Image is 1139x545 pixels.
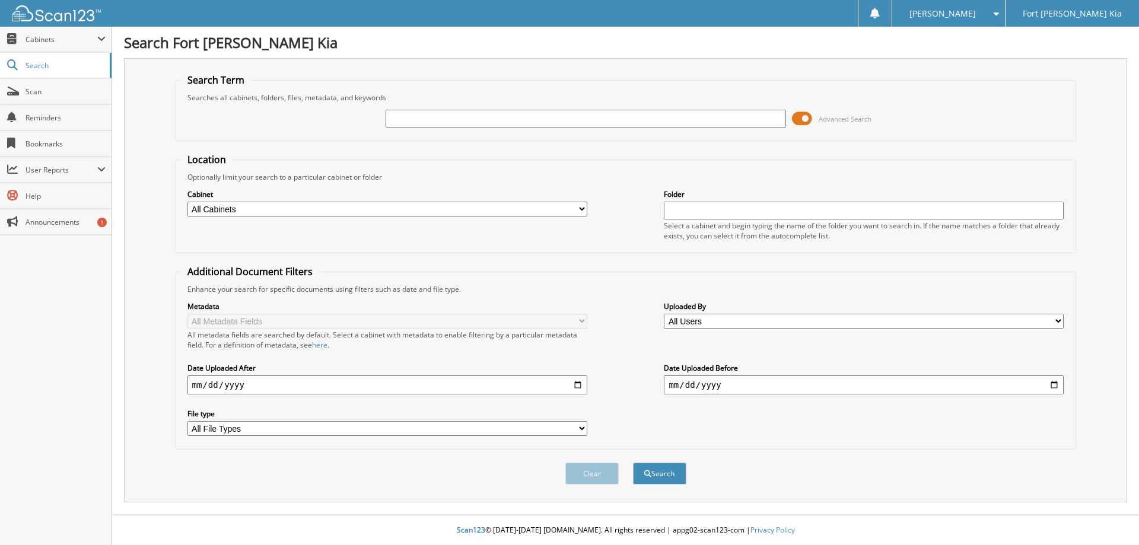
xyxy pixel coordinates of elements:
div: © [DATE]-[DATE] [DOMAIN_NAME]. All rights reserved | appg02-scan123-com | [112,516,1139,545]
input: start [187,375,587,394]
legend: Location [182,153,232,166]
div: Optionally limit your search to a particular cabinet or folder [182,172,1070,182]
span: Bookmarks [26,139,106,149]
span: Search [26,60,104,71]
span: Announcements [26,217,106,227]
button: Clear [565,463,619,485]
span: Fort [PERSON_NAME] Kia [1023,10,1122,17]
h1: Search Fort [PERSON_NAME] Kia [124,33,1127,52]
label: Metadata [187,301,587,311]
span: Cabinets [26,34,97,44]
a: Privacy Policy [750,525,795,535]
div: 1 [97,218,107,227]
img: scan123-logo-white.svg [12,5,101,21]
label: Folder [664,189,1064,199]
a: here [312,340,327,350]
legend: Additional Document Filters [182,265,319,278]
div: Searches all cabinets, folders, files, metadata, and keywords [182,93,1070,103]
span: Scan123 [457,525,485,535]
label: Uploaded By [664,301,1064,311]
span: Help [26,191,106,201]
button: Search [633,463,686,485]
span: User Reports [26,165,97,175]
div: Enhance your search for specific documents using filters such as date and file type. [182,284,1070,294]
label: Date Uploaded Before [664,363,1064,373]
legend: Search Term [182,74,250,87]
label: Date Uploaded After [187,363,587,373]
span: Scan [26,87,106,97]
label: Cabinet [187,189,587,199]
span: Advanced Search [819,114,871,123]
input: end [664,375,1064,394]
label: File type [187,409,587,419]
span: Reminders [26,113,106,123]
div: All metadata fields are searched by default. Select a cabinet with metadata to enable filtering b... [187,330,587,350]
span: [PERSON_NAME] [909,10,976,17]
div: Select a cabinet and begin typing the name of the folder you want to search in. If the name match... [664,221,1064,241]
